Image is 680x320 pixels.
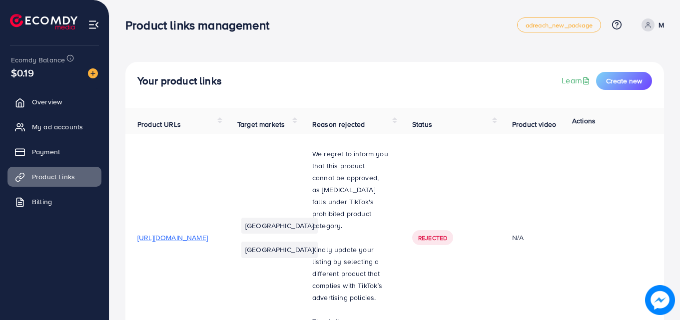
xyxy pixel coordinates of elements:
[10,14,77,29] img: logo
[125,18,277,32] h3: Product links management
[11,55,65,65] span: Ecomdy Balance
[572,116,596,126] span: Actions
[32,97,62,107] span: Overview
[526,22,593,28] span: adreach_new_package
[137,119,181,129] span: Product URLs
[7,92,101,112] a: Overview
[638,18,664,31] a: M
[137,233,208,243] span: [URL][DOMAIN_NAME]
[32,147,60,157] span: Payment
[241,218,318,234] li: [GEOGRAPHIC_DATA]
[7,117,101,137] a: My ad accounts
[562,75,592,86] a: Learn
[32,197,52,207] span: Billing
[88,19,99,30] img: menu
[517,17,601,32] a: adreach_new_package
[512,233,583,243] div: N/A
[645,285,675,315] img: image
[241,242,318,258] li: [GEOGRAPHIC_DATA]
[606,76,642,86] span: Create new
[237,119,285,129] span: Target markets
[7,142,101,162] a: Payment
[7,167,101,187] a: Product Links
[32,172,75,182] span: Product Links
[418,234,447,242] span: Rejected
[11,65,34,80] span: $0.19
[659,19,664,31] p: M
[88,68,98,78] img: image
[596,72,652,90] button: Create new
[512,119,556,129] span: Product video
[137,75,222,87] h4: Your product links
[312,244,388,304] p: Kindly update your listing by selecting a different product that complies with TikTok’s advertisi...
[7,192,101,212] a: Billing
[32,122,83,132] span: My ad accounts
[312,119,365,129] span: Reason rejected
[412,119,432,129] span: Status
[312,148,388,232] p: We regret to inform you that this product cannot be approved, as [MEDICAL_DATA] falls under TikTo...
